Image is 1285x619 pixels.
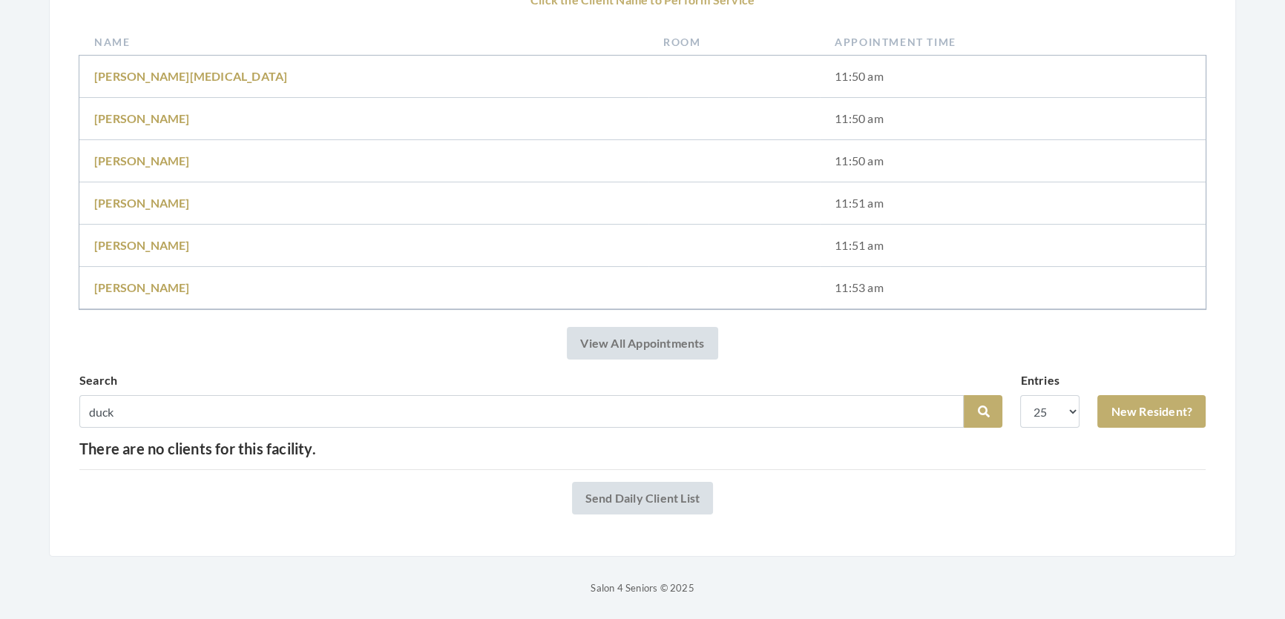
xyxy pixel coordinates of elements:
[567,327,717,360] a: View All Appointments
[79,371,117,389] label: Search
[820,267,1206,309] td: 11:53 am
[1020,371,1059,389] label: Entries
[79,395,964,428] input: Search by name or room number
[94,196,190,210] a: [PERSON_NAME]
[820,140,1206,182] td: 11:50 am
[94,153,190,168] a: [PERSON_NAME]
[94,111,190,125] a: [PERSON_NAME]
[94,280,190,294] a: [PERSON_NAME]
[1097,395,1206,428] a: New Resident?
[94,69,287,83] a: [PERSON_NAME][MEDICAL_DATA]
[820,28,1206,56] th: Appointment Time
[820,56,1206,98] td: 11:50 am
[820,182,1206,225] td: 11:51 am
[572,482,713,514] a: Send Daily Client List
[79,28,648,56] th: Name
[820,98,1206,140] td: 11:50 am
[79,440,1206,457] h4: There are no clients for this facility.
[820,225,1206,267] td: 11:51 am
[49,579,1236,597] p: Salon 4 Seniors © 2025
[648,28,820,56] th: Room
[94,238,190,252] a: [PERSON_NAME]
